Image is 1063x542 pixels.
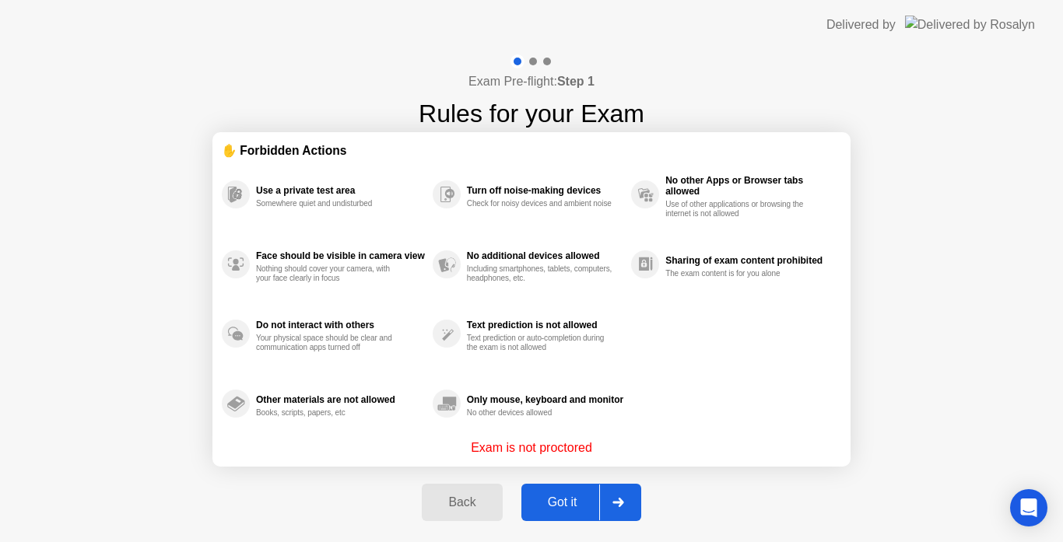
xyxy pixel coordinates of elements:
[905,16,1035,33] img: Delivered by Rosalyn
[467,320,623,330] div: Text prediction is not allowed
[467,394,623,405] div: Only mouse, keyboard and monitor
[256,264,403,283] div: Nothing should cover your camera, with your face clearly in focus
[422,484,502,521] button: Back
[826,16,896,34] div: Delivered by
[467,334,614,352] div: Text prediction or auto-completion during the exam is not allowed
[467,199,614,208] div: Check for noisy devices and ambient noise
[467,408,614,418] div: No other devices allowed
[1010,489,1047,526] div: Open Intercom Messenger
[665,255,833,266] div: Sharing of exam content prohibited
[256,250,425,261] div: Face should be visible in camera view
[471,439,592,457] p: Exam is not proctored
[557,75,595,88] b: Step 1
[467,264,614,283] div: Including smartphones, tablets, computers, headphones, etc.
[426,495,497,509] div: Back
[665,175,833,197] div: No other Apps or Browser tabs allowed
[256,408,403,418] div: Books, scripts, papers, etc
[222,142,841,159] div: ✋ Forbidden Actions
[256,185,425,196] div: Use a private test area
[665,200,812,219] div: Use of other applications or browsing the internet is not allowed
[256,320,425,330] div: Do not interact with others
[665,269,812,278] div: The exam content is for you alone
[467,250,623,261] div: No additional devices allowed
[468,72,595,91] h4: Exam Pre-flight:
[467,185,623,196] div: Turn off noise-making devices
[256,394,425,405] div: Other materials are not allowed
[256,334,403,352] div: Your physical space should be clear and communication apps turned off
[419,95,644,132] h1: Rules for your Exam
[521,484,641,521] button: Got it
[526,495,599,509] div: Got it
[256,199,403,208] div: Somewhere quiet and undisturbed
